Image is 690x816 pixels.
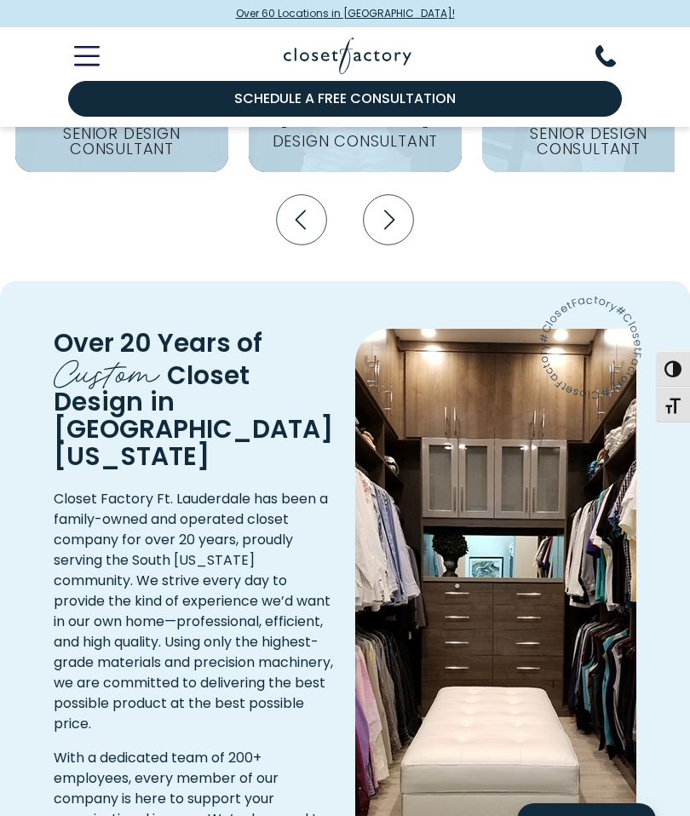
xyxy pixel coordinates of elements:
[656,387,690,422] button: Toggle Font size
[358,189,419,250] button: Next slide
[236,6,455,21] span: Over 60 Locations in [GEOGRAPHIC_DATA]!
[54,358,250,420] span: Closet Design
[54,343,160,395] span: Custom
[54,385,333,474] span: in [GEOGRAPHIC_DATA][US_STATE]
[271,189,332,250] button: Previous slide
[656,351,690,387] button: Toggle High Contrast
[266,134,446,149] h4: Design Consultant
[68,81,622,117] a: Schedule a Free Consultation
[284,37,411,74] img: Closet Factory Logo
[15,126,228,157] h4: Senior Design Consultant
[54,46,100,66] button: Toggle Mobile Menu
[54,325,262,360] span: Over 20 Years of
[54,489,335,734] p: Closet Factory Ft. Lauderdale has been a family-owned and operated closet company for over 20 yea...
[595,45,636,67] button: Phone Number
